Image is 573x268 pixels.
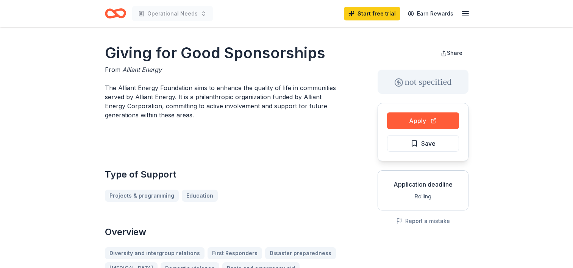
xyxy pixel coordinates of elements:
[378,70,468,94] div: not specified
[105,65,341,74] div: From
[122,66,162,73] span: Alliant Energy
[182,190,218,202] a: Education
[105,42,341,64] h1: Giving for Good Sponsorships
[396,217,450,226] button: Report a mistake
[132,6,213,21] button: Operational Needs
[105,83,341,120] p: The Alliant Energy Foundation aims to enhance the quality of life in communities served by Allian...
[147,9,198,18] span: Operational Needs
[384,192,462,201] div: Rolling
[447,50,462,56] span: Share
[105,5,126,22] a: Home
[435,45,468,61] button: Share
[421,139,436,148] span: Save
[105,226,341,238] h2: Overview
[387,112,459,129] button: Apply
[384,180,462,189] div: Application deadline
[105,190,179,202] a: Projects & programming
[403,7,458,20] a: Earn Rewards
[105,168,341,181] h2: Type of Support
[344,7,400,20] a: Start free trial
[387,135,459,152] button: Save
